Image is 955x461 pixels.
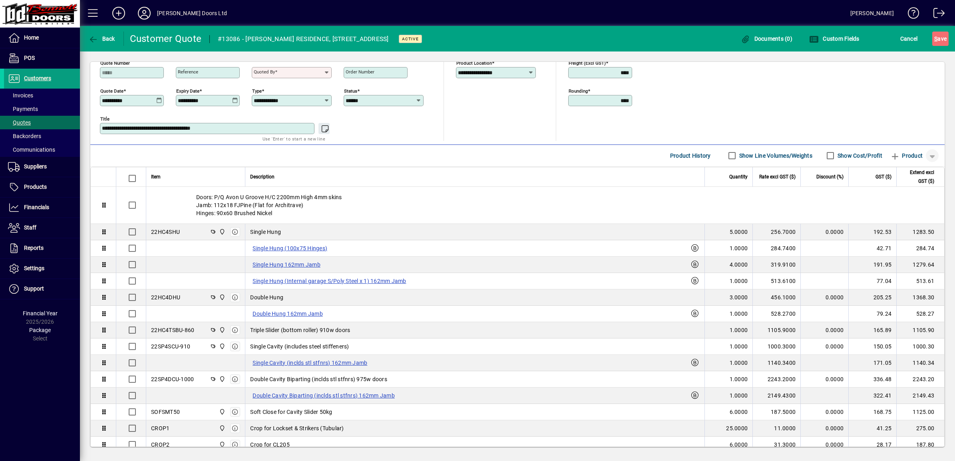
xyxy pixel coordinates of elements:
button: Product [886,148,927,163]
span: Active [402,36,419,42]
label: Single Cavity (inclds stl stfnrs) 162mm Jamb [250,358,370,368]
button: Save [932,32,949,46]
mat-label: Status [344,88,357,93]
div: SOFSMT50 [151,408,180,416]
td: 168.75 [848,404,896,420]
span: Custom Fields [809,36,859,42]
span: Crop for CL205 [250,441,290,449]
td: 1283.50 [896,224,944,240]
td: 528.27 [896,306,944,322]
div: CROP2 [151,441,169,449]
label: Single Hung 162mm Jamb [250,260,323,269]
td: 171.05 [848,355,896,371]
td: 0.0000 [800,289,848,306]
div: 2149.4300 [758,392,796,400]
a: Reports [4,238,80,258]
span: Quantity [729,172,748,181]
div: 284.7400 [758,244,796,252]
span: Back [88,36,115,42]
td: 165.89 [848,322,896,338]
td: 28.17 [848,437,896,453]
a: Payments [4,102,80,116]
a: POS [4,48,80,68]
app-page-header-button: Back [80,32,124,46]
span: Cancel [900,32,918,45]
a: Communications [4,143,80,156]
span: Bennett Doors Ltd [217,342,226,351]
a: Logout [927,2,945,28]
td: 513.61 [896,273,944,289]
span: Invoices [8,92,33,99]
div: 187.5000 [758,408,796,416]
div: 22SP4SCU-910 [151,342,190,350]
td: 191.95 [848,257,896,273]
span: GST ($) [875,172,891,181]
td: 192.53 [848,224,896,240]
td: 41.25 [848,420,896,437]
div: 1105.9000 [758,326,796,334]
td: 275.00 [896,420,944,437]
span: Support [24,285,44,292]
span: 1.0000 [730,375,748,383]
span: POS [24,55,35,61]
div: 22HC4SHU [151,228,180,236]
span: S [934,36,937,42]
span: Financials [24,204,49,210]
span: 1.0000 [730,342,748,350]
label: Single Hung (Internal garage S/Poly Steel x 1) 162mm Jamb [250,276,408,286]
span: Description [250,172,275,181]
a: Products [4,177,80,197]
mat-label: Title [100,116,109,121]
span: Suppliers [24,163,47,170]
span: Settings [24,265,44,271]
span: 5.0000 [730,228,748,236]
div: 2243.2000 [758,375,796,383]
mat-label: Product location [456,60,492,65]
label: Double Cavity Biparting (inclds stl stfnrs) 162mm Jamb [250,391,397,400]
mat-label: Freight (excl GST) [569,60,606,65]
a: Staff [4,218,80,238]
span: Documents (0) [740,36,792,42]
span: Quotes [8,119,31,126]
div: 256.7000 [758,228,796,236]
span: Payments [8,106,38,112]
span: Item [151,172,161,181]
a: Settings [4,259,80,279]
div: [PERSON_NAME] [850,7,894,20]
a: Support [4,279,80,299]
td: 1140.34 [896,355,944,371]
td: 284.74 [896,240,944,257]
td: 150.05 [848,338,896,355]
span: Soft Close for Cavity Slider 50kg [250,408,332,416]
a: Quotes [4,116,80,129]
a: Financials [4,198,80,218]
td: 1105.90 [896,322,944,338]
mat-label: Reference [178,69,198,75]
div: 31.3000 [758,441,796,449]
a: Backorders [4,129,80,143]
span: Bennett Doors Ltd [217,293,226,302]
span: Customers [24,75,51,81]
td: 77.04 [848,273,896,289]
span: Bennett Doors Ltd [217,408,226,416]
mat-label: Quote number [100,60,130,65]
td: 0.0000 [800,322,848,338]
button: Custom Fields [807,32,861,46]
mat-label: Expiry date [176,88,199,93]
span: 1.0000 [730,310,748,318]
button: Product History [667,148,714,163]
span: Double Cavity Biparting (inclds stl stfnrs) 975w doors [250,375,387,383]
td: 2149.43 [896,388,944,404]
span: ave [934,32,947,45]
button: Back [86,32,117,46]
div: 1140.3400 [758,359,796,367]
mat-label: Quoted by [254,69,275,75]
span: Backorders [8,133,41,139]
td: 79.24 [848,306,896,322]
a: Suppliers [4,157,80,177]
mat-label: Rounding [569,88,588,93]
span: Double Hung [250,293,283,301]
label: Show Line Volumes/Weights [738,152,812,160]
td: 0.0000 [800,420,848,437]
td: 0.0000 [800,371,848,388]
